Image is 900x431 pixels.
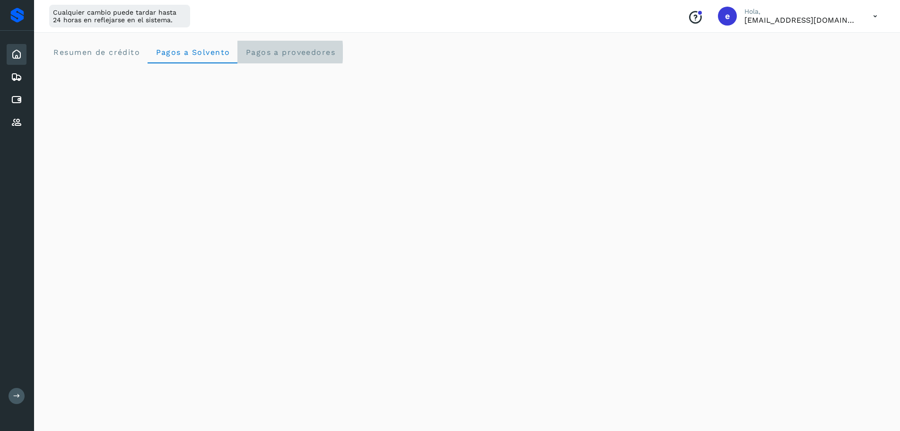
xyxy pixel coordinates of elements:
[744,8,858,16] p: Hola,
[245,48,335,57] span: Pagos a proveedores
[155,48,230,57] span: Pagos a Solvento
[7,112,26,133] div: Proveedores
[49,5,190,27] div: Cualquier cambio puede tardar hasta 24 horas en reflejarse en el sistema.
[53,48,140,57] span: Resumen de crédito
[7,67,26,88] div: Embarques
[744,16,858,25] p: etovara@gmi.com.mx
[7,44,26,65] div: Inicio
[7,89,26,110] div: Cuentas por pagar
